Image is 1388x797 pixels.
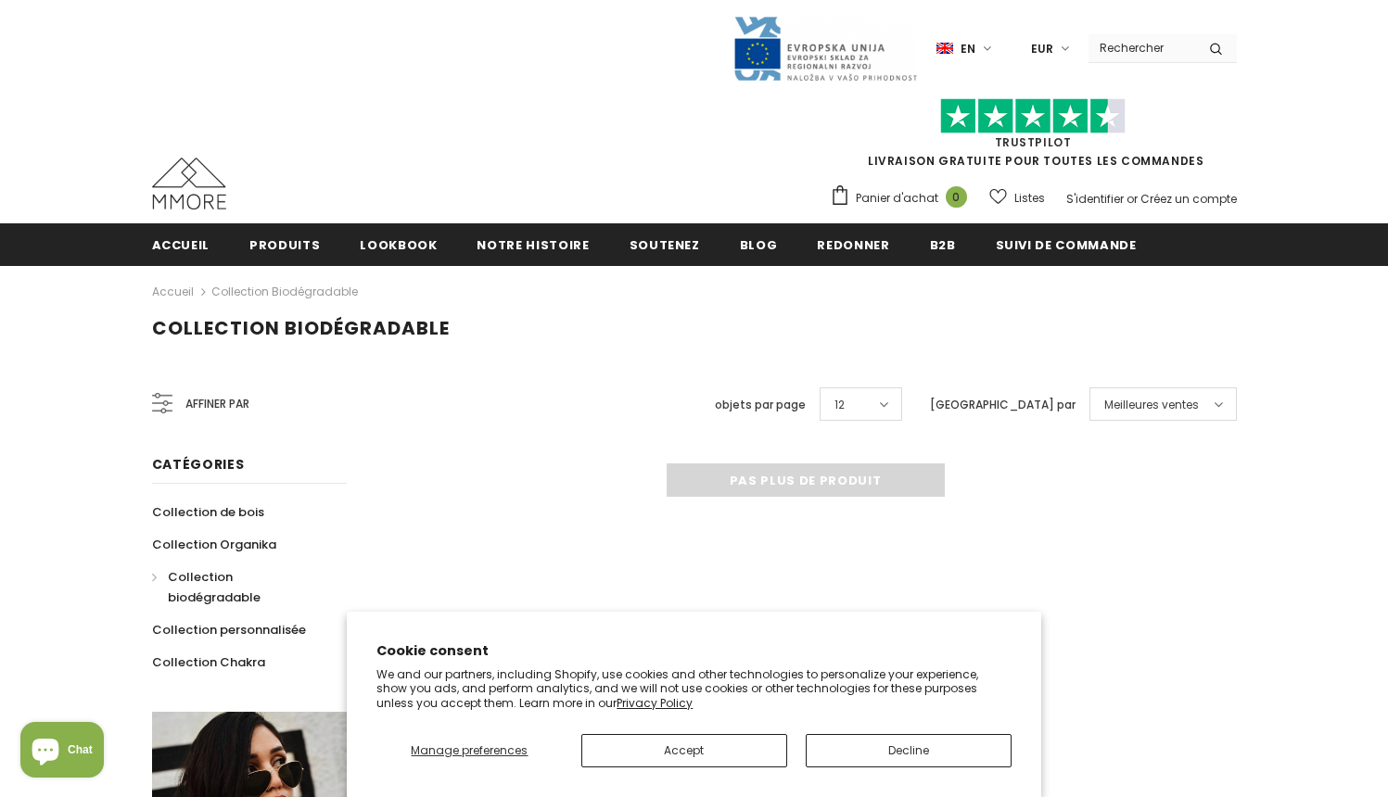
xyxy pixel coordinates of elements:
[152,646,265,678] a: Collection Chakra
[1104,396,1199,414] span: Meilleures ventes
[630,236,700,254] span: soutenez
[152,528,276,561] a: Collection Organika
[211,284,358,299] a: Collection biodégradable
[249,223,320,265] a: Produits
[152,621,306,639] span: Collection personnalisée
[152,653,265,671] span: Collection Chakra
[152,223,210,265] a: Accueil
[1089,34,1195,61] input: Search Site
[477,236,589,254] span: Notre histoire
[630,223,700,265] a: soutenez
[996,223,1137,265] a: Suivi de commande
[930,396,1076,414] label: [GEOGRAPHIC_DATA] par
[581,734,787,767] button: Accept
[152,536,276,553] span: Collection Organika
[1031,40,1053,58] span: EUR
[856,189,938,208] span: Panier d'achat
[740,236,778,254] span: Blog
[477,223,589,265] a: Notre histoire
[1066,191,1124,207] a: S'identifier
[376,734,562,767] button: Manage preferences
[617,695,693,711] a: Privacy Policy
[152,561,326,614] a: Collection biodégradable
[152,455,245,474] span: Catégories
[411,742,528,758] span: Manage preferences
[830,184,976,212] a: Panier d'achat 0
[817,223,889,265] a: Redonner
[360,236,437,254] span: Lookbook
[1014,189,1045,208] span: Listes
[152,614,306,646] a: Collection personnalisée
[1127,191,1138,207] span: or
[930,236,956,254] span: B2B
[930,223,956,265] a: B2B
[995,134,1072,150] a: TrustPilot
[715,396,806,414] label: objets par page
[830,107,1237,169] span: LIVRAISON GRATUITE POUR TOUTES LES COMMANDES
[152,315,450,341] span: Collection biodégradable
[732,15,918,82] img: Javni Razpis
[817,236,889,254] span: Redonner
[15,722,109,782] inbox-online-store-chat: Shopify online store chat
[940,98,1126,134] img: Faites confiance aux étoiles pilotes
[806,734,1012,767] button: Decline
[249,236,320,254] span: Produits
[152,496,264,528] a: Collection de bois
[996,236,1137,254] span: Suivi de commande
[989,182,1045,214] a: Listes
[1140,191,1237,207] a: Créez un compte
[185,394,249,414] span: Affiner par
[152,503,264,521] span: Collection de bois
[152,281,194,303] a: Accueil
[936,41,953,57] img: i-lang-1.png
[376,641,1012,661] h2: Cookie consent
[740,223,778,265] a: Blog
[360,223,437,265] a: Lookbook
[732,40,918,56] a: Javni Razpis
[961,40,975,58] span: en
[376,667,1012,711] p: We and our partners, including Shopify, use cookies and other technologies to personalize your ex...
[834,396,845,414] span: 12
[168,568,261,606] span: Collection biodégradable
[946,186,967,208] span: 0
[152,158,226,209] img: Cas MMORE
[152,236,210,254] span: Accueil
